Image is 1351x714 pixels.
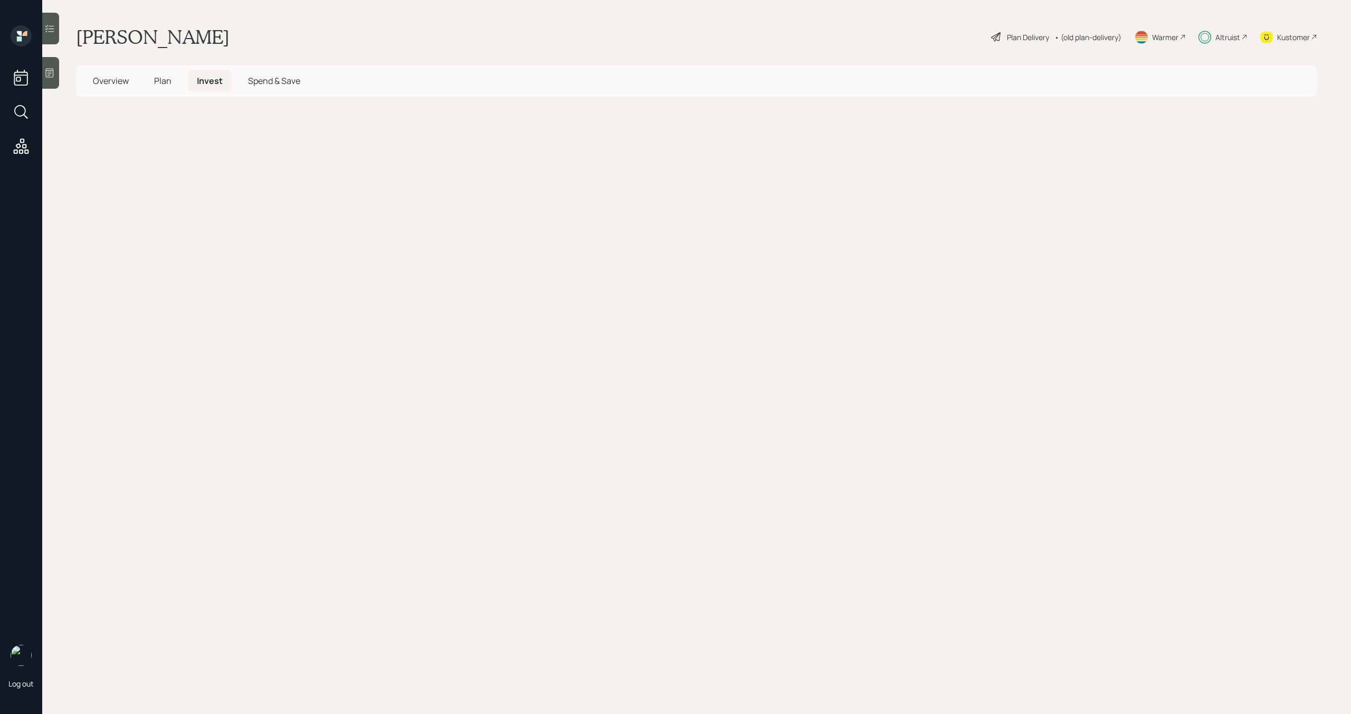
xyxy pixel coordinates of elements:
[1277,32,1310,43] div: Kustomer
[93,75,129,87] span: Overview
[1054,32,1121,43] div: • (old plan-delivery)
[8,679,34,689] div: Log out
[248,75,300,87] span: Spend & Save
[1215,32,1240,43] div: Altruist
[1007,32,1049,43] div: Plan Delivery
[1152,32,1178,43] div: Warmer
[154,75,172,87] span: Plan
[11,645,32,666] img: michael-russo-headshot.png
[197,75,223,87] span: Invest
[76,25,230,49] h1: [PERSON_NAME]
